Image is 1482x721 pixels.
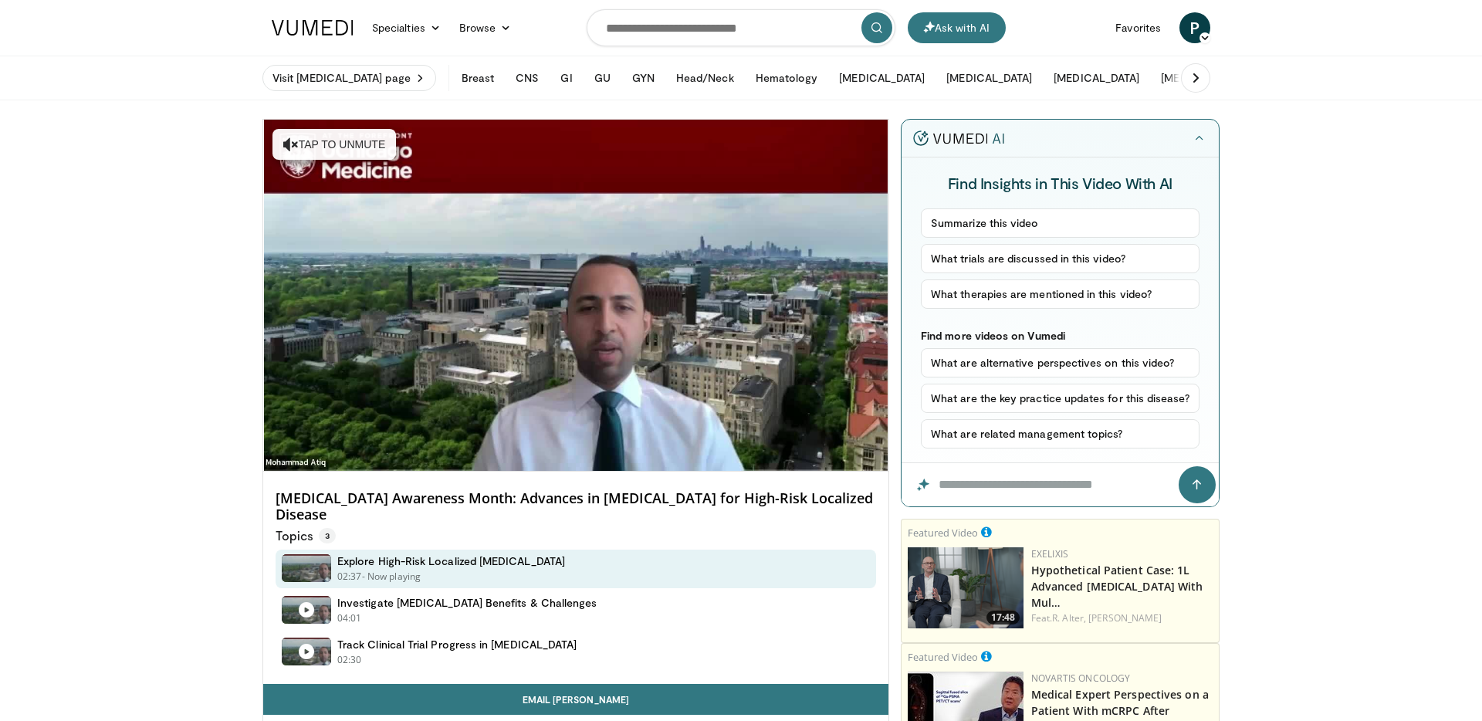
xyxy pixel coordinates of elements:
[986,611,1020,625] span: 17:48
[276,528,336,543] p: Topics
[921,348,1199,377] button: What are alternative perspectives on this video?
[921,173,1199,193] h4: Find Insights in This Video With AI
[1106,12,1170,43] a: Favorites
[908,547,1024,628] img: 84b4300d-85e9-460f-b732-bf58958c3fce.png.150x105_q85_crop-smart_upscale.png
[276,490,876,523] h4: [MEDICAL_DATA] Awareness Month: Advances in [MEDICAL_DATA] for High-Risk Localized Disease
[263,684,888,715] a: Email [PERSON_NAME]
[908,12,1006,43] button: Ask with AI
[921,384,1199,413] button: What are the key practice updates for this disease?
[908,526,978,540] small: Featured Video
[337,638,577,652] h4: Track Clinical Trial Progress in [MEDICAL_DATA]
[921,329,1199,342] p: Find more videos on Vumedi
[667,63,743,93] button: Head/Neck
[450,12,521,43] a: Browse
[337,653,362,667] p: 02:30
[921,208,1199,238] button: Summarize this video
[363,12,450,43] a: Specialties
[921,279,1199,309] button: What therapies are mentioned in this video?
[1031,547,1068,560] a: Exelixis
[506,63,548,93] button: CNS
[337,611,362,625] p: 04:01
[902,463,1219,506] input: Question for the AI
[452,63,503,93] button: Breast
[337,570,362,584] p: 02:37
[746,63,827,93] button: Hematology
[1031,563,1203,610] a: Hypothetical Patient Case: 1L Advanced [MEDICAL_DATA] With Mul…
[362,570,421,584] p: - Now playing
[319,528,336,543] span: 3
[1179,12,1210,43] a: P
[908,650,978,664] small: Featured Video
[1088,611,1162,625] a: [PERSON_NAME]
[830,63,934,93] button: [MEDICAL_DATA]
[1031,672,1131,685] a: Novartis Oncology
[272,20,354,36] img: VuMedi Logo
[585,63,620,93] button: GU
[337,554,565,568] h4: Explore High-Risk Localized [MEDICAL_DATA]
[921,419,1199,449] button: What are related management topics?
[587,9,895,46] input: Search topics, interventions
[1052,611,1086,625] a: R. Alter,
[921,244,1199,273] button: What trials are discussed in this video?
[1152,63,1256,93] button: [MEDICAL_DATA]
[913,130,1004,146] img: vumedi-ai-logo.v2.svg
[272,129,396,160] button: Tap to unmute
[551,63,581,93] button: GI
[262,65,436,91] a: Visit [MEDICAL_DATA] page
[337,596,597,610] h4: Investigate [MEDICAL_DATA] Benefits & Challenges
[1044,63,1149,93] button: [MEDICAL_DATA]
[623,63,664,93] button: GYN
[1031,611,1213,625] div: Feat.
[937,63,1041,93] button: [MEDICAL_DATA]
[908,547,1024,628] a: 17:48
[263,120,888,472] video-js: Video Player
